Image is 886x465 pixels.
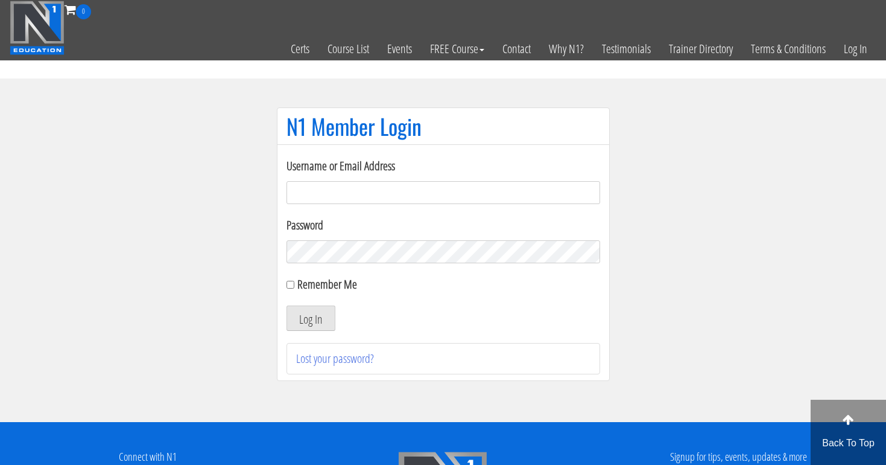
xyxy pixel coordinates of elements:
h1: N1 Member Login [286,114,600,138]
p: Back To Top [811,436,886,451]
a: Testimonials [593,19,660,79]
a: 0 [65,1,91,18]
a: Events [378,19,421,79]
span: 0 [76,4,91,19]
a: Course List [318,19,378,79]
label: Username or Email Address [286,157,600,175]
a: FREE Course [421,19,493,79]
a: Certs [282,19,318,79]
h4: Signup for tips, events, updates & more [600,451,877,463]
a: Lost your password? [296,350,374,367]
a: Why N1? [540,19,593,79]
img: n1-education [10,1,65,55]
label: Remember Me [297,276,357,292]
a: Terms & Conditions [742,19,835,79]
a: Log In [835,19,876,79]
h4: Connect with N1 [9,451,286,463]
label: Password [286,216,600,234]
a: Trainer Directory [660,19,742,79]
a: Contact [493,19,540,79]
button: Log In [286,306,335,331]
